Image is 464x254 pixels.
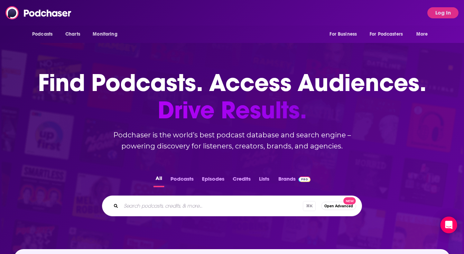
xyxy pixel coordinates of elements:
button: Credits [231,174,253,187]
input: Search podcasts, credits, & more... [121,200,303,211]
button: open menu [27,28,62,41]
button: Episodes [200,174,226,187]
span: Open Advanced [324,204,353,208]
span: New [343,197,356,205]
img: Podchaser - Follow, Share and Rate Podcasts [6,6,72,19]
span: Monitoring [93,29,117,39]
button: open menu [411,28,437,41]
button: open menu [325,28,365,41]
h1: Find Podcasts. Access Audiences. [38,69,426,124]
span: For Business [330,29,357,39]
h2: Podchaser is the world’s best podcast database and search engine – powering discovery for listene... [94,129,370,152]
div: Open Intercom Messenger [440,217,457,233]
span: For Podcasters [370,29,403,39]
span: More [416,29,428,39]
div: Search podcasts, credits, & more... [102,196,362,216]
button: Open AdvancedNew [321,202,356,210]
button: open menu [88,28,126,41]
span: ⌘ K [303,201,316,211]
span: Drive Results. [38,97,426,124]
img: Podchaser Pro [298,176,310,182]
button: Podcasts [168,174,196,187]
button: All [154,174,164,187]
a: Charts [61,28,84,41]
button: open menu [365,28,413,41]
span: Podcasts [32,29,53,39]
span: Charts [65,29,80,39]
button: Lists [257,174,271,187]
a: BrandsPodchaser Pro [278,174,310,187]
button: Log In [427,7,458,18]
